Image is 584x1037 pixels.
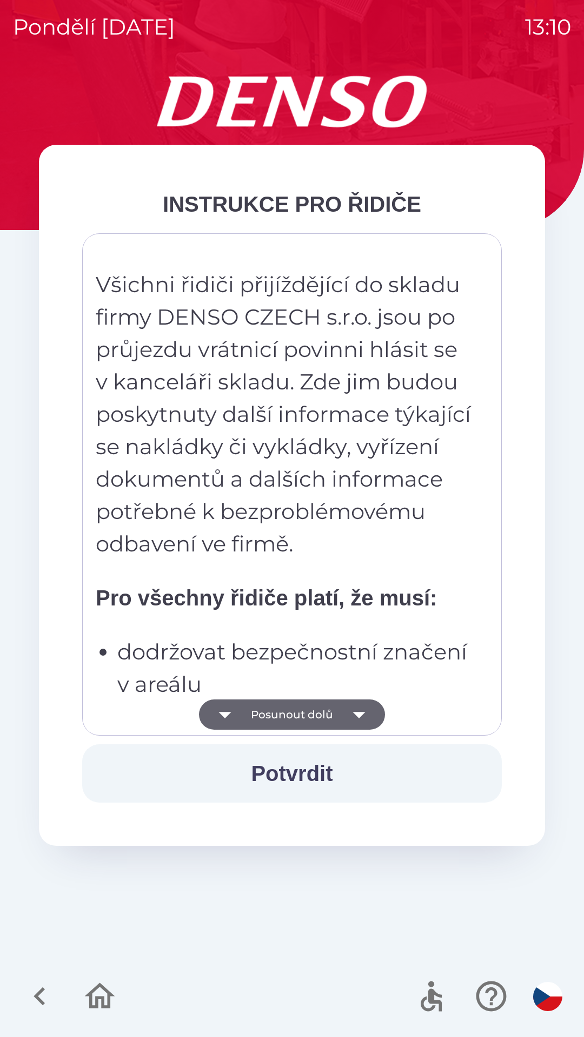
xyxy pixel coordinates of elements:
p: Všichni řidiči přijíždějící do skladu firmy DENSO CZECH s.r.o. jsou po průjezdu vrátnicí povinni ... [96,268,473,560]
img: Logo [39,76,545,127]
p: pondělí [DATE] [13,11,175,43]
button: Posunout dolů [199,699,385,730]
div: INSTRUKCE PRO ŘIDIČE [82,188,502,220]
img: cs flag [533,982,562,1011]
p: dodržovat bezpečnostní značení v areálu [117,636,473,701]
p: 13:10 [525,11,571,43]
strong: Pro všechny řidiče platí, že musí: [96,586,437,610]
button: Potvrdit [82,744,502,803]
